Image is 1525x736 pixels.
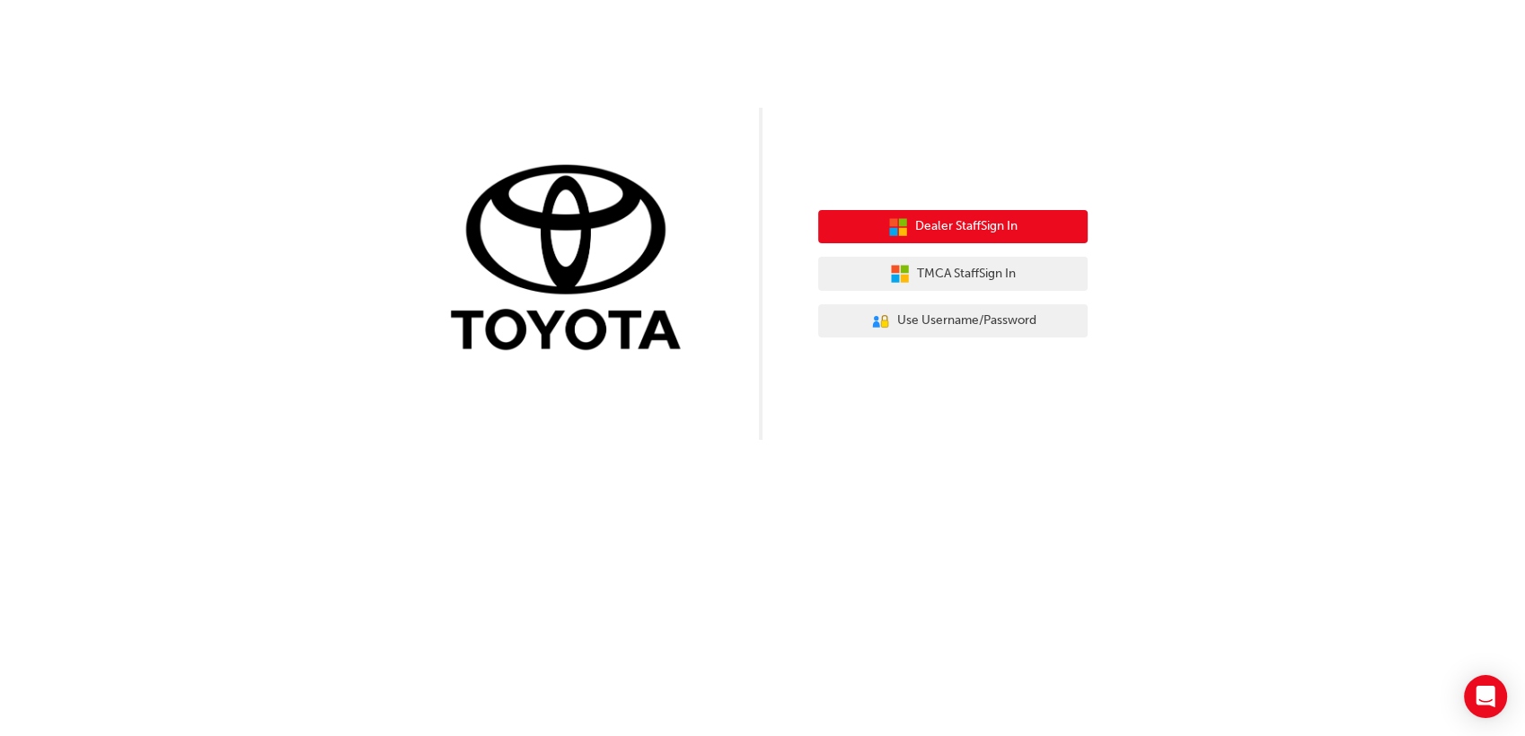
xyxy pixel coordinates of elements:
[917,264,1016,285] span: TMCA Staff Sign In
[818,210,1088,244] button: Dealer StaffSign In
[818,304,1088,338] button: Use Username/Password
[915,216,1018,237] span: Dealer Staff Sign In
[437,161,707,359] img: Trak
[897,311,1036,331] span: Use Username/Password
[1464,675,1507,718] div: Open Intercom Messenger
[818,257,1088,291] button: TMCA StaffSign In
